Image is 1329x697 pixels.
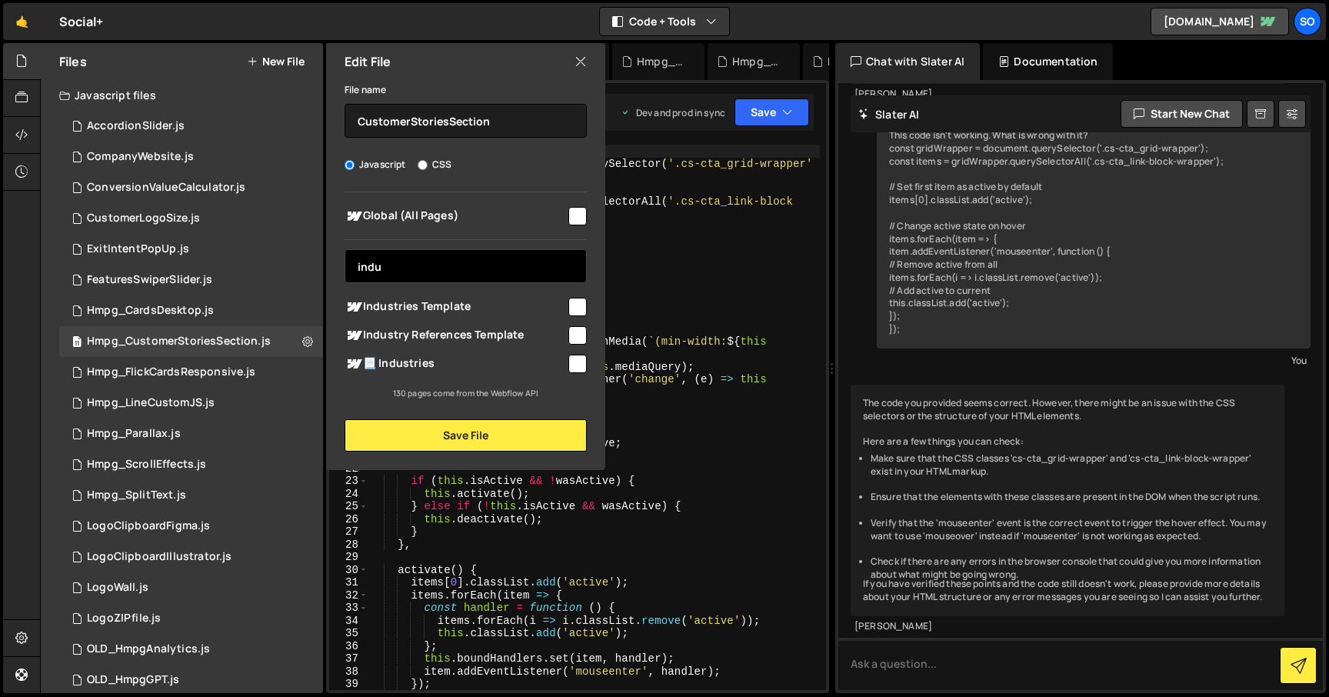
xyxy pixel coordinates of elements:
div: ConversionValueCalculator.js [87,181,245,195]
div: 38 [329,665,368,679]
div: Hmpg_SplitText.js [732,54,781,69]
div: Hmpg_CustomerStoriesSection.js [87,335,271,348]
div: CompanyWebsite.js [87,150,194,164]
div: 34 [329,615,368,628]
h2: Slater AI [858,107,920,122]
div: [PERSON_NAME] [854,88,1281,101]
div: LogoWall.js [87,581,148,595]
li: Check if there are any errors in the browser console that could give you more information about w... [871,555,1272,582]
div: LogoZIPfile.js [87,612,161,625]
div: FeaturesSwiperSlider.js [87,273,212,287]
div: 25 [329,500,368,513]
div: 15116/40353.js [59,203,323,234]
div: 35 [329,627,368,640]
div: 15116/40702.js [59,634,323,665]
div: 15116/47105.js [59,357,323,388]
div: AccordionSlider.js [87,119,185,133]
button: Save [734,98,809,126]
label: Javascript [345,157,406,172]
div: The code you provided seems correct. However, there might be an issue with the CSS selectors or t... [851,385,1284,616]
div: 15116/40946.js [59,172,323,203]
div: Documentation [983,43,1113,80]
button: Code + Tools [600,8,729,35]
h2: Edit File [345,53,391,70]
div: Hmpg_CardsDesktop.js [828,54,877,69]
div: Hmpg_ScrollEffects.js [87,458,206,472]
div: 24 [329,488,368,501]
input: Javascript [345,160,355,170]
a: So [1294,8,1321,35]
div: You [881,352,1307,369]
span: 11 [72,337,82,349]
input: Name [345,104,587,138]
div: 15116/47009.js [59,603,323,634]
div: 36 [329,640,368,653]
div: 15116/47900.js [59,326,323,357]
div: Hmpg_LineCustomJS.js [87,396,215,410]
div: OLD_HmpgGPT.js [87,673,179,687]
div: Javascript files [41,80,323,111]
div: This code isn't working. What is wrong with it? const gridWrapper = document.querySelector('.cs-c... [877,117,1311,348]
span: Industry References Template [345,326,566,345]
div: 29 [329,551,368,564]
div: 15116/40701.js [59,265,323,295]
div: 37 [329,652,368,665]
div: [PERSON_NAME] [854,620,1281,633]
button: New File [247,55,305,68]
div: Hmpg_SplitText.js [87,489,186,502]
li: Make sure that the CSS classes 'cs-cta_grid-wrapper' and 'cs-cta_link-block-wrapper' exist in you... [871,452,1272,479]
a: 🤙 [3,3,41,40]
div: 27 [329,525,368,539]
div: 39 [329,678,368,691]
span: Global (All Pages) [345,207,566,225]
button: Save File [345,419,587,452]
div: 32 [329,589,368,602]
a: [DOMAIN_NAME] [1151,8,1289,35]
li: Verify that the 'mouseenter' event is the correct event to trigger the hover effect. You may want... [871,517,1272,543]
span: 📃 Industries [345,355,566,373]
div: 15116/40349.js [59,142,323,172]
div: 28 [329,539,368,552]
div: 15116/40766.js [59,234,323,265]
button: Start new chat [1121,100,1243,128]
div: LogoClipboardIllustrator.js [87,550,231,564]
div: 15116/47106.js [59,295,323,326]
div: 15116/46100.js [59,572,323,603]
div: 15116/40336.js [59,511,323,542]
div: 15116/47872.js [59,388,323,419]
input: CSS [418,160,428,170]
div: Hmpg_LineCustomJS.js [637,54,686,69]
div: Hmpg_FlickCardsResponsive.js [87,365,255,379]
li: Ensure that the elements with these classes are present in the DOM when the script runs. [871,491,1272,504]
div: 30 [329,564,368,577]
div: ExitIntentPopUp.js [87,242,189,256]
div: 23 [329,475,368,488]
div: Dev and prod in sync [621,106,725,119]
div: 33 [329,602,368,615]
small: 130 pages come from the Webflow API [393,388,539,399]
div: CustomerLogoSize.js [87,212,200,225]
span: Industries Template [345,298,566,316]
label: File name [345,82,386,98]
div: 26 [329,513,368,526]
div: 31 [329,576,368,589]
div: 15116/47892.js [59,419,323,449]
label: CSS [418,157,451,172]
div: 15116/41115.js [59,111,323,142]
div: 15116/42838.js [59,542,323,572]
div: 15116/47767.js [59,480,323,511]
div: 15116/41430.js [59,665,323,695]
div: Chat with Slater AI [835,43,980,80]
div: Social+ [59,12,103,31]
input: Search pages [345,249,587,283]
h2: Files [59,53,87,70]
div: 15116/47945.js [59,449,323,480]
div: Hmpg_Parallax.js [87,427,181,441]
div: OLD_HmpgAnalytics.js [87,642,210,656]
div: LogoClipboardFigma.js [87,519,210,533]
div: Hmpg_CardsDesktop.js [87,304,214,318]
